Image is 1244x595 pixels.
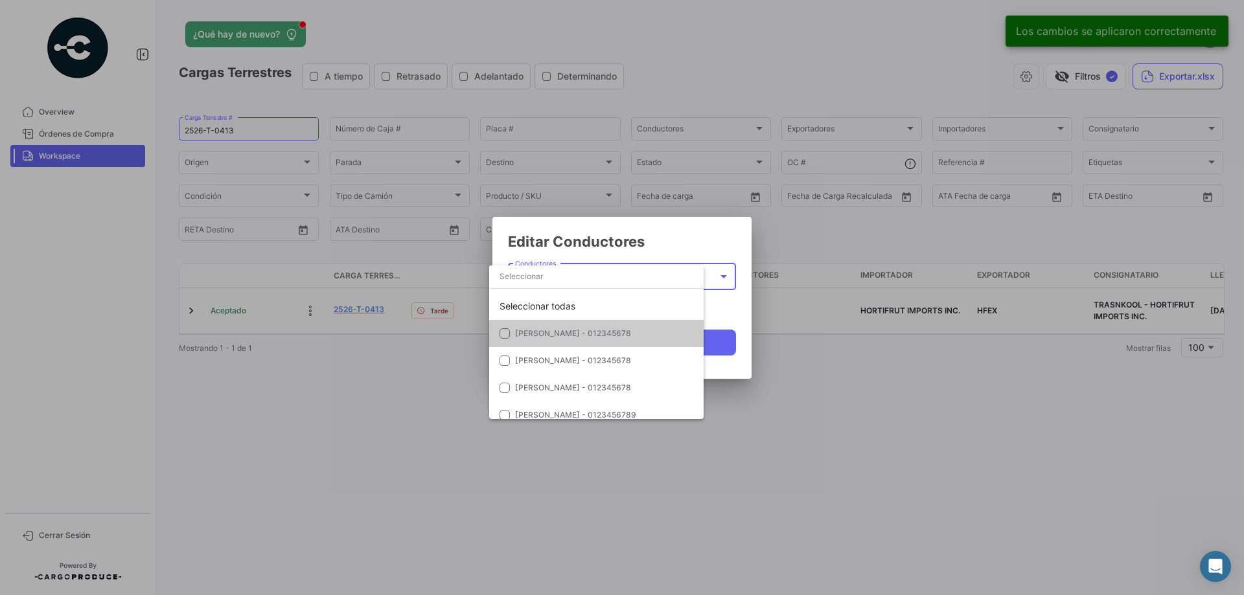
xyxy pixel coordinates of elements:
span: [PERSON_NAME] - 012345678 [515,328,631,338]
div: Seleccionar todas [489,293,704,320]
div: Abrir Intercom Messenger [1200,551,1231,582]
span: [PERSON_NAME] - 0123456789 [515,410,636,420]
input: dropdown search [489,265,704,288]
span: [PERSON_NAME] - 012345678 [515,383,631,392]
span: [PERSON_NAME] - 012345678 [515,355,631,365]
